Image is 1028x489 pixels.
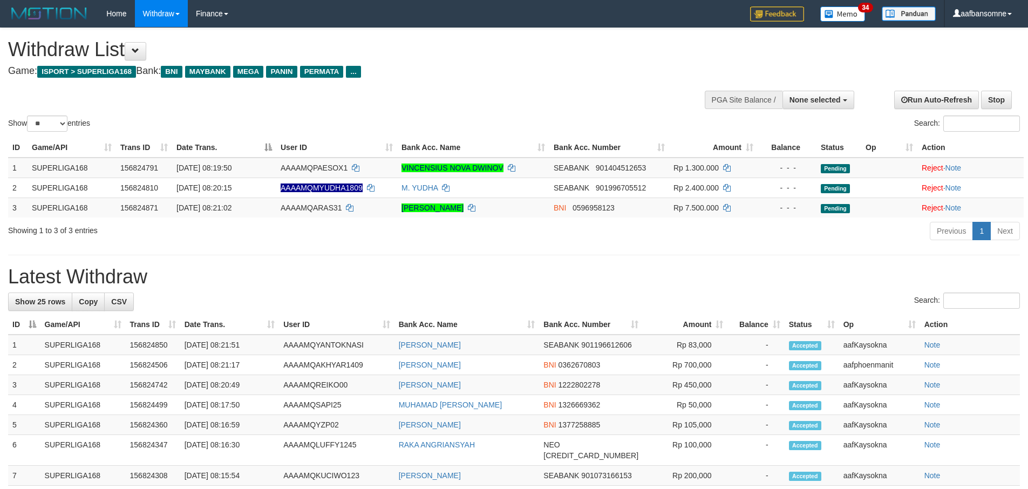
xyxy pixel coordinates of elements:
[727,466,784,486] td: -
[15,297,65,306] span: Show 25 rows
[8,5,90,22] img: MOTION_logo.png
[596,184,646,192] span: Copy 901996705512 to clipboard
[543,341,579,349] span: SEABANK
[126,355,180,375] td: 156824506
[126,395,180,415] td: 156824499
[543,451,638,460] span: Copy 5859459116730044 to clipboard
[79,297,98,306] span: Copy
[8,198,28,218] td: 3
[596,164,646,172] span: Copy 901404512653 to clipboard
[394,315,540,335] th: Bank Acc. Name: activate to sort column ascending
[126,315,180,335] th: Trans ID: activate to sort column ascending
[559,361,601,369] span: Copy 0362670803 to clipboard
[72,293,105,311] a: Copy
[554,164,589,172] span: SEABANK
[104,293,134,311] a: CSV
[573,203,615,212] span: Copy 0596958123 to clipboard
[839,335,920,355] td: aafKaysokna
[914,293,1020,309] label: Search:
[643,435,727,466] td: Rp 100,000
[820,6,866,22] img: Button%20Memo.svg
[673,203,719,212] span: Rp 7.500.000
[945,184,962,192] a: Note
[180,375,279,395] td: [DATE] 08:20:49
[762,182,812,193] div: - - -
[8,435,40,466] td: 6
[180,335,279,355] td: [DATE] 08:21:51
[40,355,126,375] td: SUPERLIGA168
[8,221,420,236] div: Showing 1 to 3 of 3 entries
[126,435,180,466] td: 156824347
[281,203,342,212] span: AAAAMQARAS31
[727,335,784,355] td: -
[789,472,821,481] span: Accepted
[399,341,461,349] a: [PERSON_NAME]
[8,116,90,132] label: Show entries
[8,315,40,335] th: ID: activate to sort column descending
[758,138,816,158] th: Balance
[858,3,873,12] span: 34
[727,435,784,466] td: -
[839,355,920,375] td: aafphoenmanit
[839,415,920,435] td: aafKaysokna
[543,400,556,409] span: BNI
[126,375,180,395] td: 156824742
[180,435,279,466] td: [DATE] 08:16:30
[161,66,182,78] span: BNI
[839,375,920,395] td: aafKaysokna
[399,400,502,409] a: MUHAMAD [PERSON_NAME]
[782,91,854,109] button: None selected
[920,315,1020,335] th: Action
[581,471,631,480] span: Copy 901073166153 to clipboard
[281,164,348,172] span: AAAAMQPAESOX1
[543,361,556,369] span: BNI
[643,335,727,355] td: Rp 83,000
[922,184,943,192] a: Reject
[861,138,917,158] th: Op: activate to sort column ascending
[643,355,727,375] td: Rp 700,000
[37,66,136,78] span: ISPORT > SUPERLIGA168
[821,164,850,173] span: Pending
[126,415,180,435] td: 156824360
[839,395,920,415] td: aafKaysokna
[673,164,719,172] span: Rp 1.300.000
[399,440,475,449] a: RAKA ANGRIANSYAH
[924,341,941,349] a: Note
[821,184,850,193] span: Pending
[917,158,1024,178] td: ·
[8,66,675,77] h4: Game: Bank:
[397,138,549,158] th: Bank Acc. Name: activate to sort column ascending
[28,178,116,198] td: SUPERLIGA168
[279,315,394,335] th: User ID: activate to sort column ascending
[669,138,758,158] th: Amount: activate to sort column ascending
[705,91,782,109] div: PGA Site Balance /
[643,315,727,335] th: Amount: activate to sort column ascending
[176,203,232,212] span: [DATE] 08:21:02
[789,401,821,410] span: Accepted
[120,203,158,212] span: 156824871
[111,297,127,306] span: CSV
[40,375,126,395] td: SUPERLIGA168
[559,381,601,389] span: Copy 1222802278 to clipboard
[945,203,962,212] a: Note
[8,178,28,198] td: 2
[266,66,297,78] span: PANIN
[8,293,72,311] a: Show 25 rows
[28,198,116,218] td: SUPERLIGA168
[789,96,841,104] span: None selected
[643,375,727,395] td: Rp 450,000
[727,315,784,335] th: Balance: activate to sort column ascending
[816,138,861,158] th: Status
[924,471,941,480] a: Note
[543,440,560,449] span: NEO
[276,138,397,158] th: User ID: activate to sort column ascending
[279,395,394,415] td: AAAAMQSAPI25
[176,164,232,172] span: [DATE] 08:19:50
[917,138,1024,158] th: Action
[279,355,394,375] td: AAAAMQAKHYAR1409
[116,138,172,158] th: Trans ID: activate to sort column ascending
[401,203,464,212] a: [PERSON_NAME]
[882,6,936,21] img: panduan.png
[8,335,40,355] td: 1
[180,395,279,415] td: [DATE] 08:17:50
